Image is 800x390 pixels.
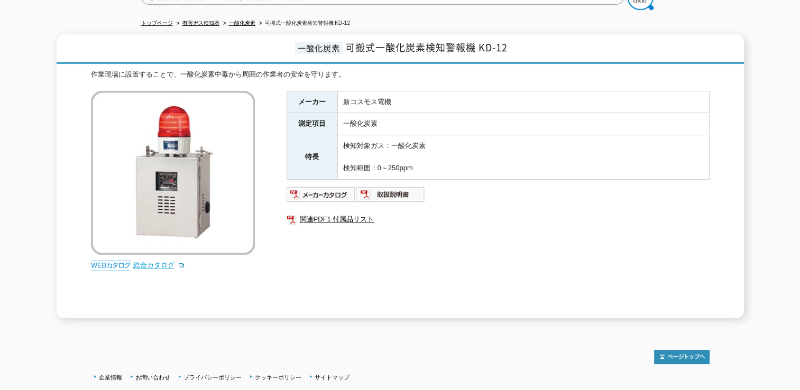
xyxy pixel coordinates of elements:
a: 有害ガス検知器 [182,20,219,26]
a: クッキーポリシー [255,374,301,380]
div: 作業現場に設置することで、一酸化炭素中毒から周囲の作業者の安全を守ります。 [91,69,710,80]
th: メーカー [287,91,337,113]
a: サイトマップ [315,374,350,380]
img: webカタログ [91,260,131,271]
span: 一酸化炭素 [295,42,343,54]
th: 特長 [287,135,337,179]
li: 可搬式一酸化炭素検知警報機 KD-12 [257,18,350,29]
img: 可搬式一酸化炭素検知警報機 KD-12 [91,91,255,255]
img: トップページへ [654,350,710,364]
a: お問い合わせ [135,374,170,380]
a: 総合カタログ [133,261,185,269]
img: メーカーカタログ [287,186,356,203]
th: 測定項目 [287,113,337,135]
span: 可搬式一酸化炭素検知警報機 KD-12 [345,40,508,54]
a: メーカーカタログ [287,193,356,201]
a: トップページ [141,20,173,26]
a: 企業情報 [99,374,122,380]
td: 一酸化炭素 [337,113,709,135]
td: 新コスモス電機 [337,91,709,113]
a: 取扱説明書 [356,193,425,201]
img: 取扱説明書 [356,186,425,203]
td: 検知対象ガス：一酸化炭素 検知範囲：0～250ppm [337,135,709,179]
a: プライバシーポリシー [183,374,242,380]
a: 一酸化炭素 [229,20,255,26]
a: 関連PDF1 付属品リスト [287,212,710,226]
